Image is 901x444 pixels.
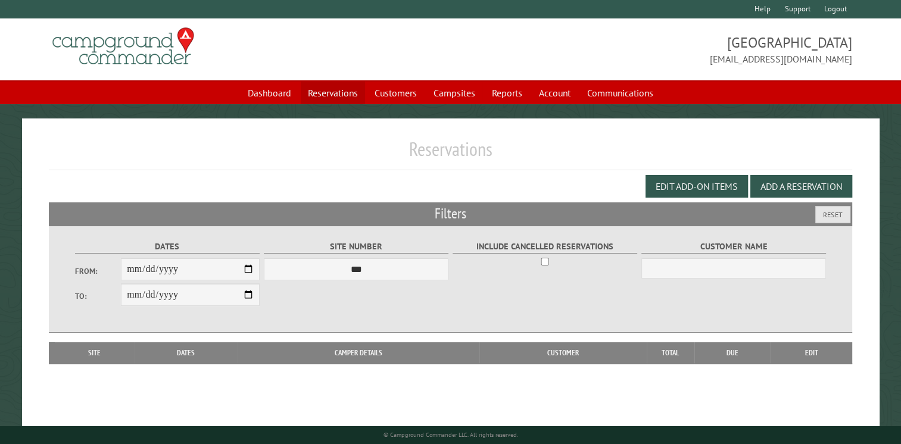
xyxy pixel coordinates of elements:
th: Dates [134,342,238,364]
label: From: [75,265,121,277]
img: Campground Commander [49,23,198,70]
label: To: [75,290,121,302]
button: Reset [815,206,850,223]
button: Edit Add-on Items [646,175,748,198]
h2: Filters [49,202,852,225]
a: Campsites [426,82,482,104]
label: Dates [75,240,260,254]
small: © Campground Commander LLC. All rights reserved. [384,431,518,439]
th: Total [647,342,694,364]
label: Site Number [264,240,449,254]
a: Reservations [301,82,365,104]
a: Reports [485,82,529,104]
th: Site [55,342,134,364]
a: Account [532,82,578,104]
h1: Reservations [49,137,852,170]
th: Due [694,342,771,364]
a: Customers [367,82,424,104]
a: Dashboard [241,82,298,104]
label: Customer Name [641,240,827,254]
a: Communications [580,82,660,104]
th: Camper Details [238,342,479,364]
th: Customer [479,342,647,364]
th: Edit [771,342,852,364]
button: Add a Reservation [750,175,852,198]
span: [GEOGRAPHIC_DATA] [EMAIL_ADDRESS][DOMAIN_NAME] [451,33,853,66]
label: Include Cancelled Reservations [453,240,638,254]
